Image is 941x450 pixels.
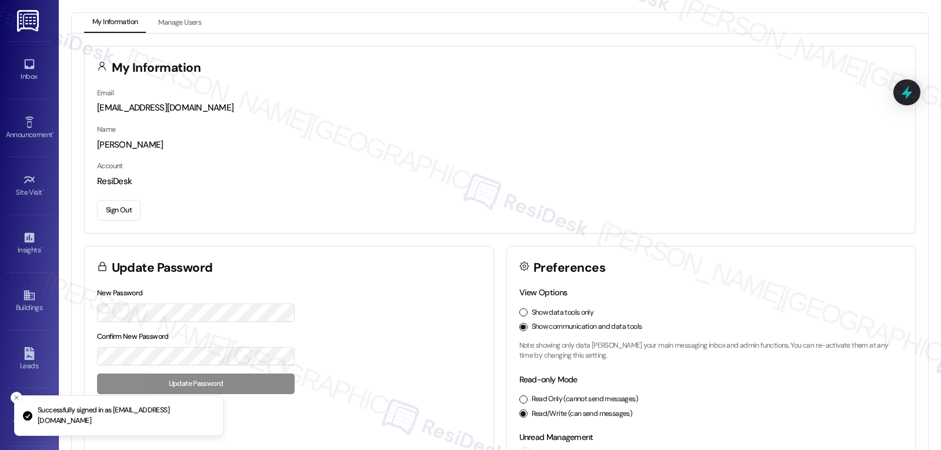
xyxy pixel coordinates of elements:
label: Show data tools only [532,308,594,318]
label: Read-only Mode [519,374,578,385]
label: Unread Management [519,432,593,442]
div: ResiDesk [97,175,903,188]
h3: Update Password [112,262,213,274]
span: • [42,186,44,195]
button: Close toast [11,392,22,404]
label: View Options [519,287,568,298]
label: Email [97,88,114,98]
label: Account [97,161,123,171]
h3: Preferences [533,262,605,274]
label: New Password [97,288,143,298]
button: Sign Out [97,200,141,221]
label: Name [97,125,116,134]
a: Site Visit • [6,170,53,202]
div: [PERSON_NAME] [97,139,903,151]
button: Manage Users [150,13,209,33]
button: My Information [84,13,146,33]
h3: My Information [112,62,201,74]
p: Successfully signed in as [EMAIL_ADDRESS][DOMAIN_NAME] [38,405,213,426]
a: Leads [6,344,53,375]
label: Confirm New Password [97,332,169,341]
span: • [41,244,42,252]
p: Note: showing only data [PERSON_NAME] your main messaging inbox and admin functions. You can re-a... [519,341,903,361]
label: Read Only (cannot send messages) [532,394,638,405]
a: Templates • [6,401,53,433]
a: Insights • [6,228,53,259]
a: Buildings [6,285,53,317]
label: Read/Write (can send messages) [532,409,633,419]
img: ResiDesk Logo [17,10,41,32]
label: Show communication and data tools [532,322,642,332]
span: • [52,129,54,137]
div: [EMAIL_ADDRESS][DOMAIN_NAME] [97,102,903,114]
a: Inbox [6,54,53,86]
